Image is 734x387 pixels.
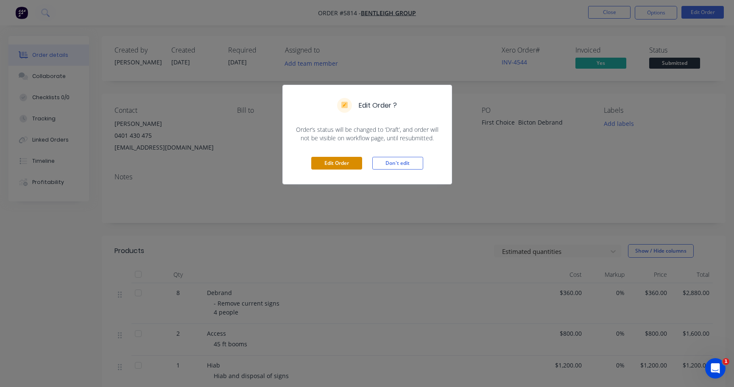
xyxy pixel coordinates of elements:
[293,125,441,142] span: Order’s status will be changed to ‘Draft’, and order will not be visible on workflow page, until ...
[705,358,726,379] iframe: Intercom live chat
[359,100,397,111] h5: Edit Order ?
[311,157,362,170] button: Edit Order
[372,157,423,170] button: Don't edit
[723,358,729,365] span: 1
